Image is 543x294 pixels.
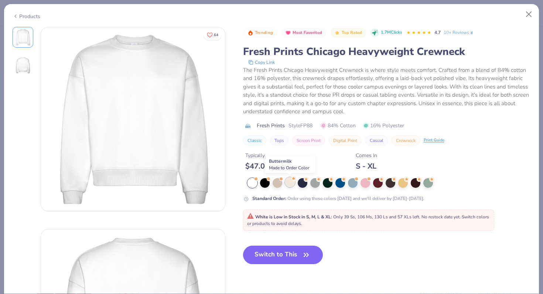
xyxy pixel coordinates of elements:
[356,162,377,171] div: S - XL
[214,33,218,37] span: 64
[356,152,377,159] div: Comes In
[365,135,388,146] button: Casual
[247,214,489,226] span: : Only 39 Ss, 106 Ms, 130 Ls and 57 XLs left. No restock date yet. Switch colors or products to a...
[246,59,277,66] button: copy to clipboard
[252,196,286,201] strong: Standard Order :
[257,122,285,129] span: Fresh Prints
[434,30,441,35] span: 4.7
[293,31,322,35] span: Most Favorited
[252,195,424,202] div: Order using these colors [DATE] and we'll deliver by [DATE]-[DATE].
[255,31,273,35] span: Trending
[265,156,316,173] div: Buttermilk
[41,27,225,211] img: Front
[281,28,326,38] button: Badge Button
[255,214,331,220] strong: White is Low in Stock in S, M, L & XL
[321,122,356,129] span: 84% Cotton
[334,30,340,36] img: Top Rated sort
[363,122,404,129] span: 16% Polyester
[243,45,531,59] div: Fresh Prints Chicago Heavyweight Crewneck
[342,31,362,35] span: Top Rated
[270,135,288,146] button: Tops
[14,56,32,74] img: Back
[292,135,325,146] button: Screen Print
[247,30,253,36] img: Trending sort
[424,137,444,143] div: Print Guide
[285,30,291,36] img: Most Favorited sort
[244,28,277,38] button: Badge Button
[243,246,323,264] button: Switch to This
[392,135,420,146] button: Crewneck
[13,13,40,20] div: Products
[522,7,536,21] button: Close
[381,30,402,36] span: 1.7M Clicks
[204,30,222,40] button: Like
[243,135,266,146] button: Classic
[269,165,309,171] span: Made to Order Color
[444,29,474,36] a: 10+ Reviews
[245,162,306,171] div: $ 47.00 - $ 56.00
[14,28,32,46] img: Front
[245,152,306,159] div: Typically
[243,66,531,116] div: The Fresh Prints Chicago Heavyweight Crewneck is where style meets comfort. Crafted from a blend ...
[329,135,362,146] button: Digital Print
[406,27,431,39] div: 4.7 Stars
[331,28,366,38] button: Badge Button
[288,122,313,129] span: Style FP88
[243,123,253,129] img: brand logo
